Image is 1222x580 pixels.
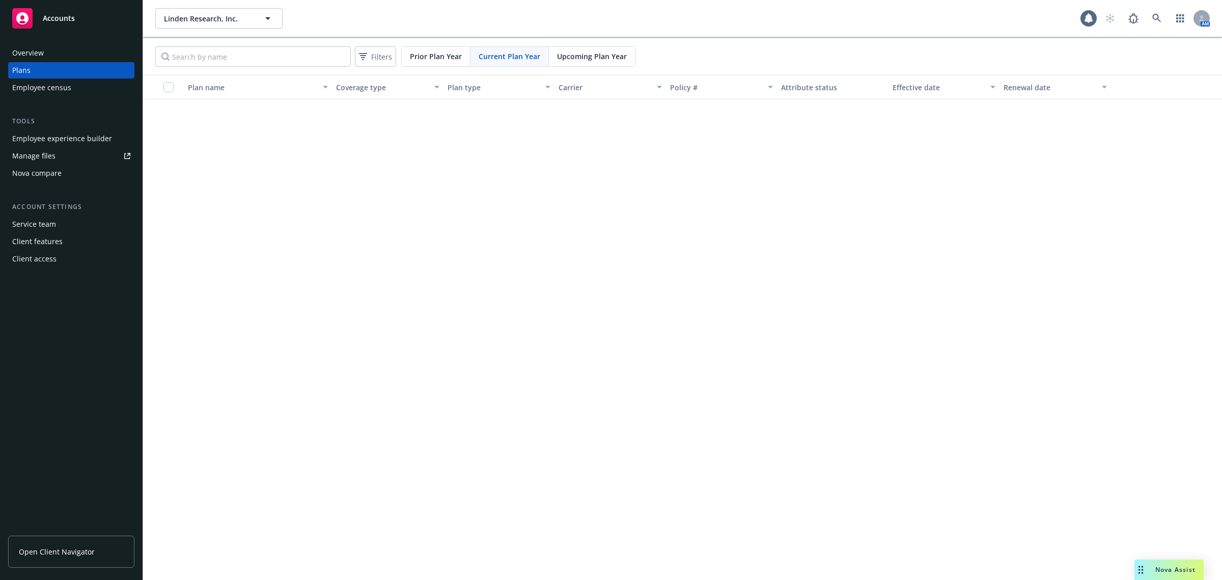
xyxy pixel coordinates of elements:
a: Switch app [1170,8,1190,29]
div: Manage files [12,148,55,164]
span: Upcoming Plan Year [557,51,627,62]
span: Linden Research, Inc. [164,13,252,24]
a: Client features [8,233,134,250]
div: Plan type [448,82,539,93]
div: Account settings [8,202,134,212]
button: Coverage type [332,75,443,99]
div: Service team [12,216,56,232]
a: Service team [8,216,134,232]
div: Attribute status [781,82,884,93]
div: Client access [12,251,57,267]
a: Employee census [8,80,134,96]
div: Employee experience builder [12,130,112,147]
a: Plans [8,62,134,78]
button: Filters [355,46,396,67]
div: Coverage type [336,82,428,93]
span: Open Client Navigator [19,546,95,557]
div: Policy # [670,82,762,93]
div: Overview [12,45,44,61]
div: Plans [12,62,31,78]
div: Carrier [559,82,650,93]
a: Manage files [8,148,134,164]
span: Current Plan Year [479,51,540,62]
a: Nova compare [8,165,134,181]
span: Filters [371,51,392,62]
a: Employee experience builder [8,130,134,147]
span: Accounts [43,14,75,22]
a: Report a Bug [1123,8,1144,29]
div: Drag to move [1134,560,1147,580]
span: Nova Assist [1155,565,1196,574]
div: Plan name [188,82,317,93]
a: Overview [8,45,134,61]
button: Carrier [554,75,665,99]
button: Attribute status [777,75,888,99]
button: Effective date [888,75,999,99]
button: Plan type [443,75,554,99]
a: Start snowing [1100,8,1120,29]
div: Employee census [12,80,71,96]
button: Linden Research, Inc. [155,8,283,29]
span: Filters [357,49,394,64]
button: Nova Assist [1134,560,1204,580]
div: Client features [12,233,63,250]
button: Policy # [666,75,777,99]
button: Renewal date [999,75,1110,99]
input: Search by name [155,46,351,67]
input: Select all [163,82,174,92]
a: Client access [8,251,134,267]
a: Accounts [8,4,134,33]
div: Renewal date [1004,82,1095,93]
button: Plan name [184,75,332,99]
a: Search [1147,8,1167,29]
div: Tools [8,116,134,126]
span: Prior Plan Year [410,51,462,62]
div: Effective date [893,82,984,93]
div: Nova compare [12,165,62,181]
